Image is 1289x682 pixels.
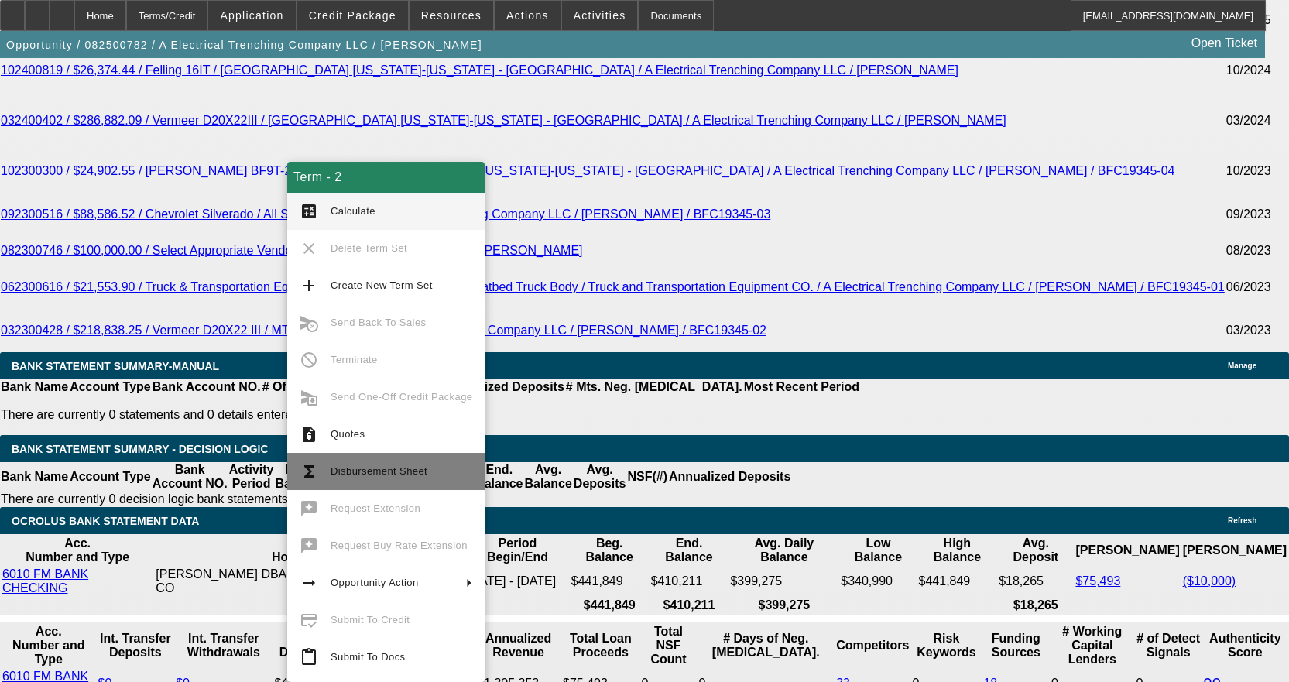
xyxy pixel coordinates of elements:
[441,379,564,395] th: Annualized Deposits
[331,279,433,291] span: Create New Term Set
[208,1,295,30] button: Application
[1203,624,1287,667] th: Authenticity Score
[1051,624,1133,667] th: # Working Capital Lenders
[300,574,318,592] mat-icon: arrow_right_alt
[69,379,152,395] th: Account Type
[475,462,523,492] th: End. Balance
[506,9,549,22] span: Actions
[300,462,318,481] mat-icon: functions
[69,462,152,492] th: Account Type
[1183,574,1236,588] a: ($10,000)
[523,462,572,492] th: Avg. Balance
[571,567,649,596] td: $441,849
[300,202,318,221] mat-icon: calculate
[287,162,485,193] div: Term - 2
[650,567,728,596] td: $410,211
[743,379,860,395] th: Most Recent Period
[12,515,199,527] span: OCROLUS BANK STATEMENT DATA
[729,567,838,596] td: $399,275
[998,536,1073,565] th: Avg. Deposit
[835,624,910,667] th: Competitors
[574,9,626,22] span: Activities
[421,9,482,22] span: Resources
[562,1,638,30] button: Activities
[12,443,269,455] span: Bank Statement Summary - Decision Logic
[571,598,649,613] th: $441,849
[300,425,318,444] mat-icon: request_quote
[1,408,859,422] p: There are currently 0 statements and 0 details entered on this opportunity
[641,624,697,667] th: Sum of the Total NSF Count and Total Overdraft Fee Count from Ocrolus
[650,598,728,613] th: $410,211
[1,207,770,221] a: 092300516 / $88,586.52 / Chevrolet Silverado / All Star Chevrolet / A Electrical Trenching Compan...
[2,567,88,595] a: 6010 FM BANK CHECKING
[1,114,1006,127] a: 032400402 / $286,882.09 / Vermeer D20X22III / [GEOGRAPHIC_DATA] [US_STATE]-[US_STATE] - [GEOGRAPH...
[2,536,153,565] th: Acc. Number and Type
[274,462,323,492] th: Beg. Balance
[918,567,997,596] td: $441,849
[1,280,1225,293] a: 062300616 / $21,553.90 / Truck & Transportation Equipment Heavy Duty 16.5 X 102" Flatbed Truck Bo...
[918,536,997,565] th: High Balance
[228,462,275,492] th: Activity Period
[331,577,419,588] span: Opportunity Action
[331,651,405,663] span: Submit To Docs
[565,379,743,395] th: # Mts. Neg. [MEDICAL_DATA].
[1075,574,1120,588] a: $75,493
[1228,516,1256,525] span: Refresh
[1,244,583,257] a: 082300746 / $100,000.00 / Select Appropriate Vendor / A Electrical Trenching Co LLC / [PERSON_NAME]
[1,164,1174,177] a: 102300300 / $24,902.55 / [PERSON_NAME] BF9T-2EP20KH / [GEOGRAPHIC_DATA] [US_STATE]-[US_STATE] - [...
[650,536,728,565] th: End. Balance
[12,360,219,372] span: BANK STATEMENT SUMMARY-MANUAL
[1185,30,1263,57] a: Open Ticket
[571,536,649,565] th: Beg. Balance
[998,598,1073,613] th: $18,265
[410,1,493,30] button: Resources
[6,39,482,51] span: Opportunity / 082500782 / A Electrical Trenching Company LLC / [PERSON_NAME]
[1228,362,1256,370] span: Manage
[840,536,916,565] th: Low Balance
[729,536,838,565] th: Avg. Daily Balance
[175,624,272,667] th: Int. Transfer Withdrawals
[466,567,569,596] td: [DATE] - [DATE]
[1136,624,1202,667] th: # of Detect Signals
[155,567,465,596] td: [PERSON_NAME] DBA A ELECTRICAL TRENCHING CO
[297,1,408,30] button: Credit Package
[982,624,1049,667] th: Funding Sources
[562,624,639,667] th: Total Loan Proceeds
[220,9,283,22] span: Application
[1182,536,1287,565] th: [PERSON_NAME]
[262,379,336,395] th: # Of Periods
[1,324,766,337] a: 032300428 / $218,838.25 / Vermeer D20X22 III / MTI Equipment / A Electrical Trenching Company LLC...
[729,598,838,613] th: $399,275
[331,205,375,217] span: Calculate
[331,465,427,477] span: Disbursement Sheet
[273,624,337,667] th: Total Deposits
[1,63,958,77] a: 102400819 / $26,374.44 / Felling 16IT / [GEOGRAPHIC_DATA] [US_STATE]-[US_STATE] - [GEOGRAPHIC_DAT...
[152,379,262,395] th: Bank Account NO.
[300,276,318,295] mat-icon: add
[466,536,569,565] th: Period Begin/End
[911,624,981,667] th: Risk Keywords
[1075,536,1180,565] th: [PERSON_NAME]
[698,624,834,667] th: # Days of Neg. [MEDICAL_DATA].
[573,462,627,492] th: Avg. Deposits
[626,462,668,492] th: NSF(#)
[300,648,318,667] mat-icon: content_paste
[98,624,174,667] th: Int. Transfer Deposits
[331,428,365,440] span: Quotes
[668,462,791,492] th: Annualized Deposits
[155,536,465,565] th: Acc. Holder Name
[495,1,561,30] button: Actions
[840,567,916,596] td: $340,990
[309,9,396,22] span: Credit Package
[152,462,228,492] th: Bank Account NO.
[476,624,561,667] th: Annualized Revenue
[998,567,1073,596] td: $18,265
[2,624,96,667] th: Acc. Number and Type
